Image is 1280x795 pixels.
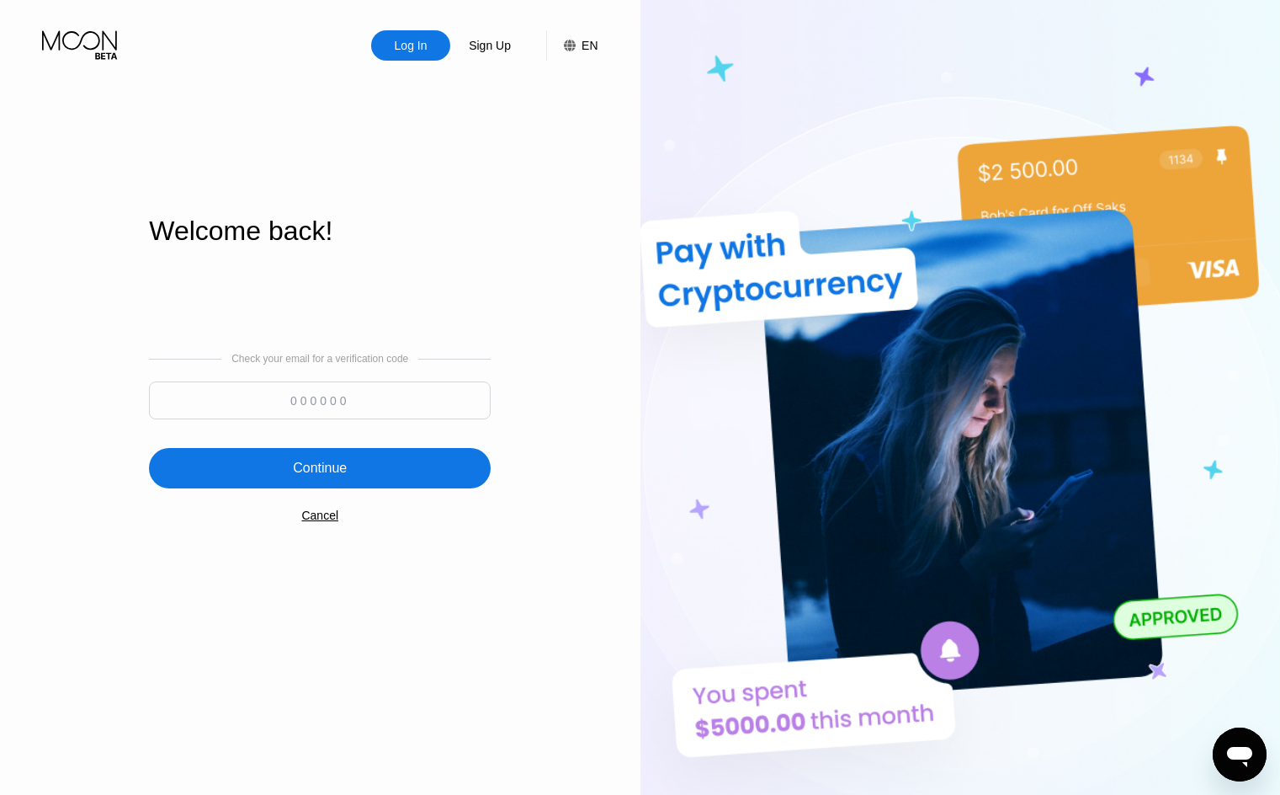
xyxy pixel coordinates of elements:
[293,460,347,477] div: Continue
[1213,728,1267,782] iframe: Button to launch messaging window
[301,509,338,522] div: Cancel
[467,37,513,54] div: Sign Up
[546,30,598,61] div: EN
[149,448,491,488] div: Continue
[149,216,491,247] div: Welcome back!
[582,39,598,52] div: EN
[450,30,529,61] div: Sign Up
[149,381,491,419] input: 000000
[393,37,429,54] div: Log In
[371,30,450,61] div: Log In
[231,353,408,365] div: Check your email for a verification code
